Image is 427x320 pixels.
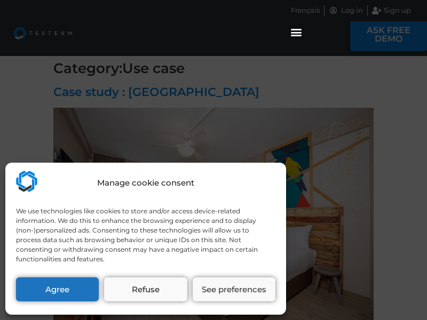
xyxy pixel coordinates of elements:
[16,171,37,192] img: Testeum.com - Application crowdtesting platform
[104,277,187,301] button: Refuse
[97,177,194,189] div: Manage cookie consent
[16,206,274,264] div: We use technologies like cookies to store and/or access device-related information. We do this to...
[16,277,99,301] button: Agree
[288,23,305,41] div: Menu Toggle
[193,277,275,301] button: See preferences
